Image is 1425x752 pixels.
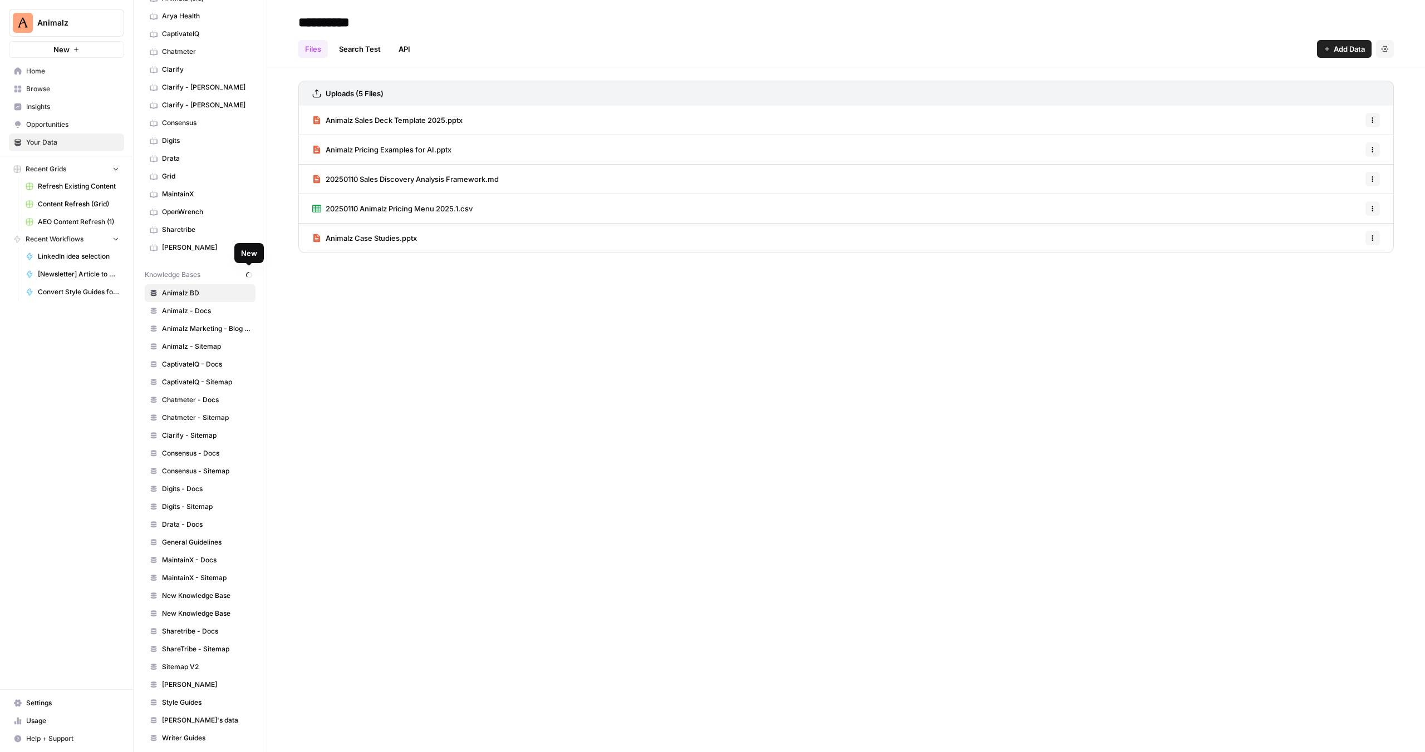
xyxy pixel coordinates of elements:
[9,694,124,712] a: Settings
[326,232,417,244] span: Animalz Case Studies.pptx
[162,591,250,601] span: New Knowledge Base
[326,115,463,126] span: Animalz Sales Deck Template 2025.pptx
[145,658,255,676] a: Sitemap V2
[162,100,250,110] span: Clarify - [PERSON_NAME]
[9,161,124,177] button: Recent Grids
[326,203,473,214] span: 20250110 Animalz Pricing Menu 2025.1.csv
[162,431,250,441] span: Clarify - Sitemap
[21,195,124,213] a: Content Refresh (Grid)
[26,164,66,174] span: Recent Grids
[162,697,250,708] span: Style Guides
[145,78,255,96] a: Clarify - [PERSON_NAME]
[9,712,124,730] a: Usage
[145,444,255,462] a: Consensus - Docs
[392,40,417,58] a: API
[162,662,250,672] span: Sitemap V2
[145,587,255,605] a: New Knowledge Base
[38,287,119,297] span: Convert Style Guides for LLMs
[162,171,250,181] span: Grid
[145,640,255,658] a: ShareTribe - Sitemap
[145,203,255,221] a: OpenWrench
[26,698,119,708] span: Settings
[332,40,387,58] a: Search Test
[145,533,255,551] a: General Guidelines
[145,25,255,43] a: CaptivateIQ
[326,88,384,99] h3: Uploads (5 Files)
[326,144,451,155] span: Animalz Pricing Examples for AI.pptx
[162,359,250,369] span: CaptivateIQ - Docs
[145,622,255,640] a: Sharetribe - Docs
[21,177,124,195] a: Refresh Existing Content
[145,114,255,132] a: Consensus
[38,251,119,261] span: LinkedIn idea selection
[145,43,255,61] a: Chatmeter
[162,484,250,494] span: Digits - Docs
[145,551,255,569] a: MaintainX - Docs
[326,174,499,185] span: 20250110 Sales Discovery Analysis Framework.md
[162,65,250,75] span: Clarify
[26,102,119,112] span: Insights
[162,466,250,476] span: Consensus - Sitemap
[145,373,255,391] a: CaptivateIQ - Sitemap
[145,239,255,256] a: [PERSON_NAME]
[145,462,255,480] a: Consensus - Sitemap
[298,40,328,58] a: Files
[162,118,250,128] span: Consensus
[9,80,124,98] a: Browse
[145,409,255,427] a: Chatmeter - Sitemap
[312,224,417,253] a: Animalz Case Studies.pptx
[145,711,255,729] a: [PERSON_NAME]'s data
[21,265,124,283] a: [Newsletter] Article to Newsletter ([PERSON_NAME])
[162,207,250,217] span: OpenWrench
[9,62,124,80] a: Home
[162,82,250,92] span: Clarify - [PERSON_NAME]
[145,185,255,203] a: MaintainX
[21,248,124,265] a: LinkedIn idea selection
[1317,40,1372,58] button: Add Data
[145,391,255,409] a: Chatmeter - Docs
[38,199,119,209] span: Content Refresh (Grid)
[145,605,255,622] a: New Knowledge Base
[162,395,250,405] span: Chatmeter - Docs
[38,217,119,227] span: AEO Content Refresh (1)
[162,288,250,298] span: Animalz BD
[145,221,255,239] a: Sharetribe
[26,137,119,147] span: Your Data
[145,729,255,747] a: Writer Guides
[312,165,499,194] a: 20250110 Sales Discovery Analysis Framework.md
[312,135,451,164] a: Animalz Pricing Examples for AI.pptx
[26,120,119,130] span: Opportunities
[162,47,250,57] span: Chatmeter
[145,132,255,150] a: Digits
[162,502,250,512] span: Digits - Sitemap
[145,338,255,355] a: Animalz - Sitemap
[13,13,33,33] img: Animalz Logo
[162,154,250,164] span: Drata
[26,716,119,726] span: Usage
[26,66,119,76] span: Home
[162,29,250,39] span: CaptivateIQ
[9,98,124,116] a: Insights
[162,225,250,235] span: Sharetribe
[145,61,255,78] a: Clarify
[145,569,255,587] a: MaintainX - Sitemap
[9,116,124,133] a: Opportunities
[145,167,255,185] a: Grid
[162,626,250,636] span: Sharetribe - Docs
[162,243,250,253] span: [PERSON_NAME]
[37,17,105,28] span: Animalz
[162,11,250,21] span: Arya Health
[9,231,124,248] button: Recent Workflows
[145,694,255,711] a: Style Guides
[162,680,250,690] span: [PERSON_NAME]
[145,516,255,533] a: Drata - Docs
[162,377,250,387] span: CaptivateIQ - Sitemap
[145,498,255,516] a: Digits - Sitemap
[145,480,255,498] a: Digits - Docs
[38,181,119,191] span: Refresh Existing Content
[162,448,250,458] span: Consensus - Docs
[9,730,124,748] button: Help + Support
[1334,43,1365,55] span: Add Data
[145,427,255,444] a: Clarify - Sitemap
[145,150,255,167] a: Drata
